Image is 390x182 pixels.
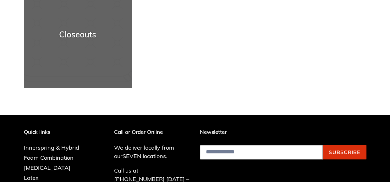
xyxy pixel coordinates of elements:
p: Call or Order Online [114,129,190,135]
button: Subscribe [323,145,366,159]
p: Newsletter [200,129,366,135]
a: [MEDICAL_DATA] [24,164,70,171]
p: We deliver locally from our . [114,143,190,160]
input: Email address [200,145,323,159]
a: Latex [24,174,39,181]
p: Quick links [24,129,89,135]
div: Closeouts [24,29,132,39]
a: Foam Combination [24,154,74,161]
a: SEVEN locations [123,152,166,160]
span: Subscribe [329,149,360,155]
a: Innerspring & Hybrid [24,144,79,151]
